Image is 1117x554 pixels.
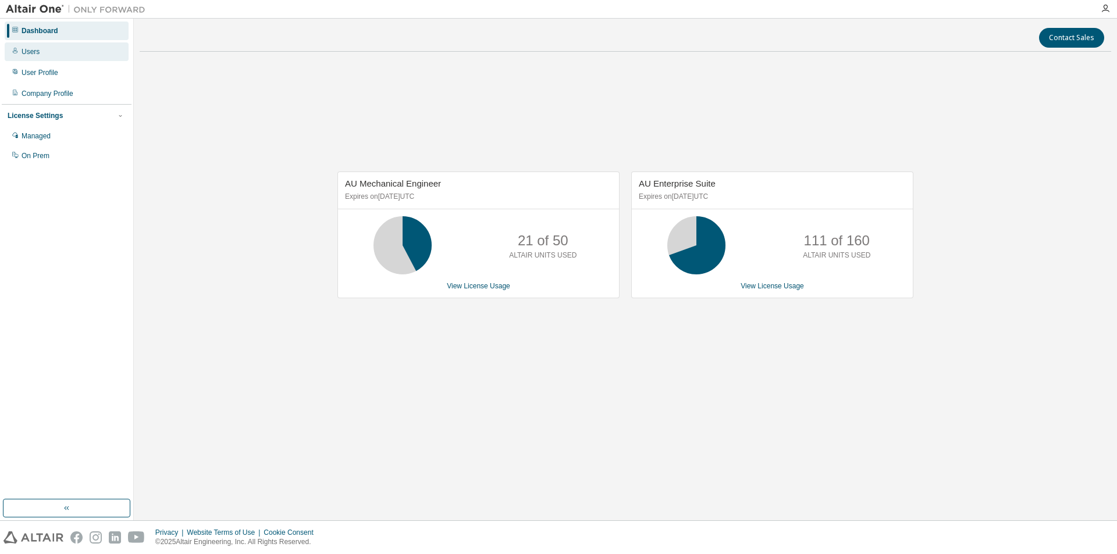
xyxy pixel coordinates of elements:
[22,68,58,77] div: User Profile
[70,531,83,544] img: facebook.svg
[109,531,121,544] img: linkedin.svg
[8,111,63,120] div: License Settings
[90,531,102,544] img: instagram.svg
[741,282,804,290] a: View License Usage
[22,89,73,98] div: Company Profile
[22,131,51,141] div: Managed
[187,528,264,537] div: Website Terms of Use
[128,531,145,544] img: youtube.svg
[1039,28,1104,48] button: Contact Sales
[447,282,510,290] a: View License Usage
[509,251,577,260] p: ALTAIR UNITS USED
[345,178,441,188] span: AU Mechanical Engineer
[804,231,870,251] p: 111 of 160
[155,528,187,537] div: Privacy
[639,192,903,202] p: Expires on [DATE] UTC
[155,537,321,547] p: © 2025 Altair Engineering, Inc. All Rights Reserved.
[22,47,40,56] div: Users
[803,251,870,260] p: ALTAIR UNITS USED
[22,26,58,35] div: Dashboard
[639,178,716,188] span: AU Enterprise Suite
[345,192,609,202] p: Expires on [DATE] UTC
[6,3,151,15] img: Altair One
[518,231,568,251] p: 21 of 50
[264,528,320,537] div: Cookie Consent
[22,151,49,160] div: On Prem
[3,531,63,544] img: altair_logo.svg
